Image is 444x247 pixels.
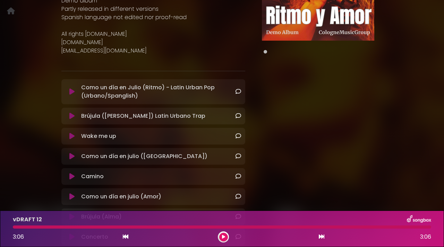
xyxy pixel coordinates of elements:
[81,152,207,160] p: Como un día en julio ([GEOGRAPHIC_DATA])
[61,30,245,38] p: All rights [DOMAIN_NAME]
[13,233,24,241] span: 3:06
[81,112,205,120] p: Brújula ([PERSON_NAME]) Latin Urbano Trap
[407,215,431,224] img: songbox-logo-white.png
[81,192,161,201] p: Como un día en julio (Amor)
[81,132,116,140] p: Wake me up
[61,38,245,47] p: [DOMAIN_NAME]
[81,83,236,100] p: Como un día en Julio (Ritmo) - Latin Urban Pop (Urbano/Spanglish)
[420,233,431,241] span: 3:06
[61,47,245,55] p: [EMAIL_ADDRESS][DOMAIN_NAME]
[81,172,104,181] p: Camino
[61,5,245,13] p: Partly released in different versions
[13,215,42,224] p: vDRAFT 12
[61,13,245,22] p: Spanish language not edited nor proof-read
